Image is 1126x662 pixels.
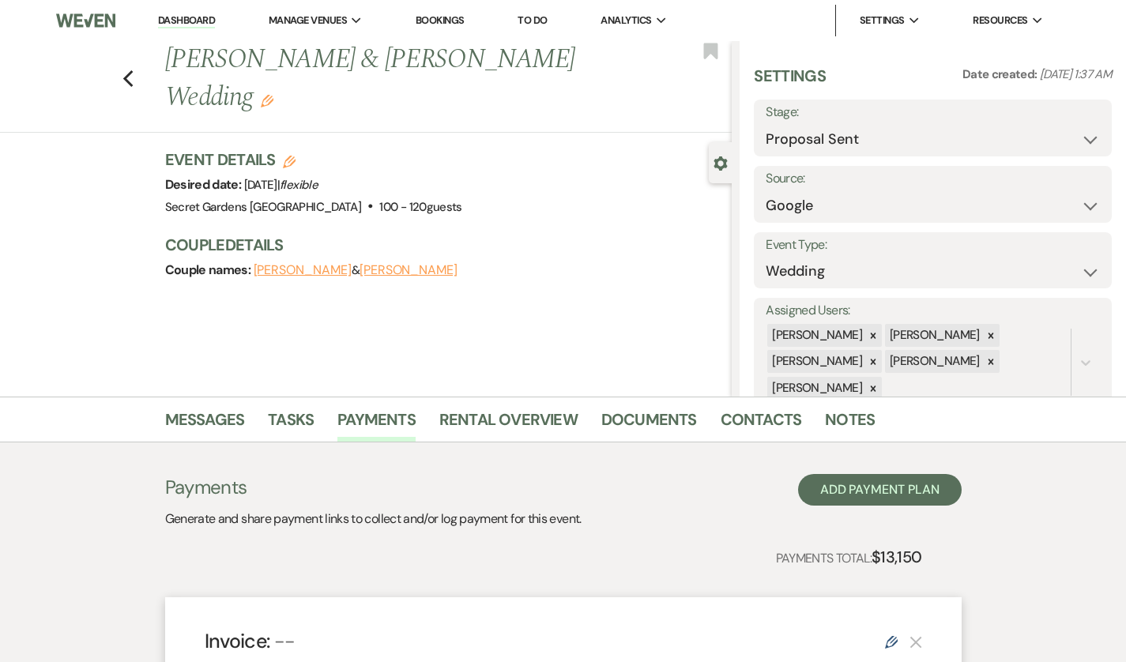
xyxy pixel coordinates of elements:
[165,41,612,116] h1: [PERSON_NAME] & [PERSON_NAME] Wedding
[714,155,728,170] button: Close lead details
[518,13,547,27] a: To Do
[767,324,864,347] div: [PERSON_NAME]
[909,635,922,649] button: This payment plan cannot be deleted because it contains links that have been paid through Weven’s...
[767,377,864,400] div: [PERSON_NAME]
[766,234,1100,257] label: Event Type:
[261,93,273,107] button: Edit
[885,324,982,347] div: [PERSON_NAME]
[798,474,962,506] button: Add Payment Plan
[269,13,347,28] span: Manage Venues
[274,628,296,654] span: --
[280,177,318,193] span: flexible
[254,262,458,278] span: &
[165,199,362,215] span: Secret Gardens [GEOGRAPHIC_DATA]
[721,407,802,442] a: Contacts
[766,101,1100,124] label: Stage:
[973,13,1027,28] span: Resources
[860,13,905,28] span: Settings
[268,407,314,442] a: Tasks
[754,65,826,100] h3: Settings
[439,407,578,442] a: Rental Overview
[165,149,462,171] h3: Event Details
[601,13,651,28] span: Analytics
[165,261,254,278] span: Couple names:
[165,176,244,193] span: Desired date:
[205,627,296,655] h4: Invoice:
[337,407,416,442] a: Payments
[244,177,318,193] span: [DATE] |
[165,509,582,529] p: Generate and share payment links to collect and/or log payment for this event.
[360,264,458,276] button: [PERSON_NAME]
[1040,66,1112,82] span: [DATE] 1:37 AM
[825,407,875,442] a: Notes
[165,407,245,442] a: Messages
[766,167,1100,190] label: Source:
[766,299,1100,322] label: Assigned Users:
[165,234,717,256] h3: Couple Details
[56,4,115,37] img: Weven Logo
[379,199,461,215] span: 100 - 120 guests
[416,13,465,27] a: Bookings
[601,407,697,442] a: Documents
[885,350,982,373] div: [PERSON_NAME]
[776,544,922,570] p: Payments Total:
[767,350,864,373] div: [PERSON_NAME]
[165,474,582,501] h3: Payments
[962,66,1040,82] span: Date created:
[158,13,215,28] a: Dashboard
[254,264,352,276] button: [PERSON_NAME]
[872,547,922,567] strong: $13,150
